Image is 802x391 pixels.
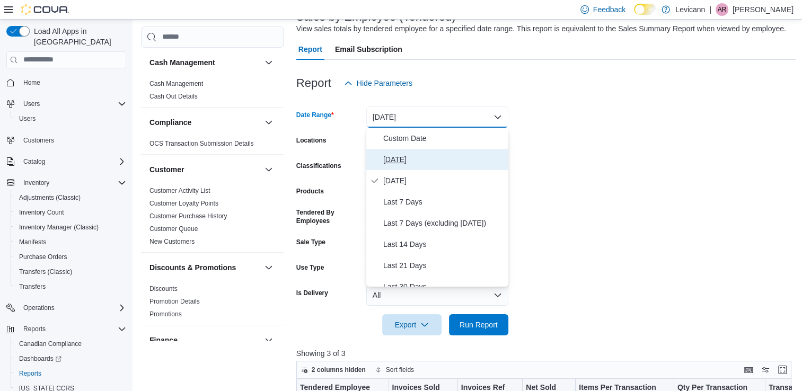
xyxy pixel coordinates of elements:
div: View sales totals by tendered employee for a specified date range. This report is equivalent to t... [296,23,786,34]
a: Cash Management [149,80,203,87]
a: Canadian Compliance [15,337,86,350]
span: Dashboards [19,354,61,363]
span: Users [15,112,126,125]
button: Sort fields [371,363,418,376]
span: Canadian Compliance [15,337,126,350]
a: Promotion Details [149,298,200,305]
a: Customer Loyalty Points [149,200,218,207]
a: New Customers [149,238,195,245]
button: Catalog [2,154,130,169]
span: Operations [23,304,55,312]
button: Canadian Compliance [11,336,130,351]
a: Customer Purchase History [149,212,227,220]
span: Export [389,314,435,335]
span: Inventory [23,179,49,187]
button: Customers [2,132,130,148]
span: Reports [23,325,46,333]
button: Customer [262,163,275,176]
span: Customer Loyalty Points [149,199,218,208]
button: Customer [149,164,260,175]
span: Customer Activity List [149,186,210,195]
label: Locations [296,136,327,145]
span: Cash Management [149,79,203,88]
button: Finance [262,334,275,346]
span: Custom Date [383,132,504,145]
button: Home [2,75,130,90]
span: Report [298,39,322,60]
span: Transfers (Classic) [15,265,126,278]
button: Discounts & Promotions [262,261,275,274]
div: Adam Rouselle [716,3,728,16]
button: Inventory [19,176,54,189]
div: Discounts & Promotions [141,282,284,325]
span: Inventory Manager (Classic) [19,223,99,232]
span: Email Subscription [335,39,402,60]
input: Dark Mode [634,4,656,15]
span: Last 21 Days [383,259,504,272]
button: Users [19,97,44,110]
span: Manifests [15,236,126,248]
span: Last 14 Days [383,238,504,251]
span: Transfers [15,280,126,293]
p: Levicann [675,3,705,16]
a: Discounts [149,285,178,292]
button: Purchase Orders [11,250,130,264]
span: Catalog [23,157,45,166]
a: Cash Out Details [149,93,198,100]
span: Home [19,76,126,89]
a: Dashboards [15,352,66,365]
a: Inventory Count [15,206,68,219]
span: Reports [19,369,41,378]
span: Operations [19,301,126,314]
button: Keyboard shortcuts [742,363,755,376]
a: Reports [15,367,46,380]
button: Catalog [19,155,49,168]
span: Reports [15,367,126,380]
button: Reports [19,323,50,335]
span: Manifests [19,238,46,246]
a: Promotions [149,310,182,318]
a: OCS Transaction Submission Details [149,140,254,147]
button: Inventory Manager (Classic) [11,220,130,235]
div: Cash Management [141,77,284,107]
a: Purchase Orders [15,251,72,263]
h3: Report [296,77,331,90]
button: Discounts & Promotions [149,262,260,273]
button: All [366,285,508,306]
span: Load All Apps in [GEOGRAPHIC_DATA] [30,26,126,47]
button: Run Report [449,314,508,335]
span: Inventory Count [19,208,64,217]
span: Hide Parameters [357,78,412,88]
h3: Cash Management [149,57,215,68]
label: Classifications [296,162,341,170]
label: Tendered By Employees [296,208,362,225]
label: Date Range [296,111,334,119]
button: Reports [11,366,130,381]
span: AR [718,3,727,16]
span: [DATE] [383,174,504,187]
a: Customers [19,134,58,147]
a: Customer Queue [149,225,198,233]
button: Users [11,111,130,126]
p: | [709,3,711,16]
span: New Customers [149,237,195,246]
div: Customer [141,184,284,252]
label: Is Delivery [296,289,328,297]
a: Dashboards [11,351,130,366]
span: Catalog [19,155,126,168]
button: Enter fullscreen [776,363,789,376]
button: Compliance [149,117,260,128]
span: Users [19,97,126,110]
label: Use Type [296,263,324,272]
button: Cash Management [262,56,275,69]
span: Discounts [149,285,178,293]
h3: Compliance [149,117,191,128]
button: Transfers [11,279,130,294]
span: Last 7 Days [383,196,504,208]
span: Last 7 Days (excluding [DATE]) [383,217,504,229]
span: 2 columns hidden [312,366,366,374]
div: Compliance [141,137,284,154]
